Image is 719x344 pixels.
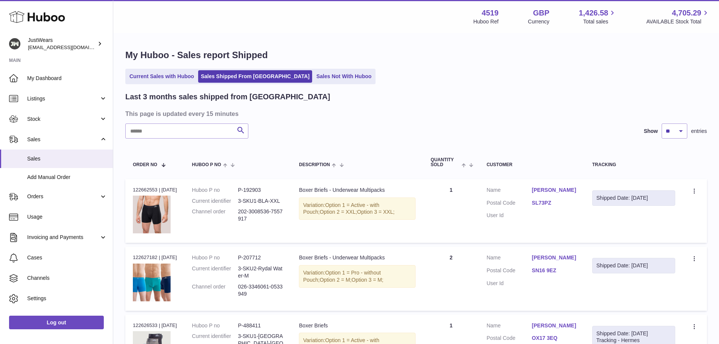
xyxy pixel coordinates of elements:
[238,197,284,205] dd: 3-SKU1-BLA-XXL
[579,8,608,18] span: 1,426.58
[487,267,532,276] dt: Postal Code
[299,322,416,329] div: Boxer Briefs
[238,208,284,222] dd: 202-3008536-7557917
[192,322,238,329] dt: Huboo P no
[299,265,416,288] div: Variation:
[9,316,104,329] a: Log out
[303,270,381,283] span: Option 1 = Pro - without Pouch;
[482,8,499,18] strong: 4519
[644,128,658,135] label: Show
[487,335,532,344] dt: Postal Code
[528,18,550,25] div: Currency
[27,295,107,302] span: Settings
[192,254,238,261] dt: Huboo P no
[27,254,107,261] span: Cases
[125,92,330,102] h2: Last 3 months sales shipped from [GEOGRAPHIC_DATA]
[299,197,416,220] div: Variation:
[27,174,107,181] span: Add Manual Order
[487,162,577,167] div: Customer
[238,322,284,329] dd: P-488411
[423,179,479,243] td: 1
[133,196,171,233] img: 45191626282978.jpg
[596,330,671,337] div: Shipped Date: [DATE]
[320,277,351,283] span: Option 2 = M;
[27,136,99,143] span: Sales
[579,8,617,25] a: 1,426.58 Total sales
[238,283,284,298] dd: 026-3346061-0533949
[314,70,374,83] a: Sales Not With Huboo
[27,116,99,123] span: Stock
[423,247,479,310] td: 2
[473,18,499,25] div: Huboo Ref
[532,267,577,274] a: SN16 9EZ
[303,202,379,215] span: Option 1 = Active - with Pouch;
[27,95,99,102] span: Listings
[133,162,157,167] span: Order No
[27,234,99,241] span: Invoicing and Payments
[192,187,238,194] dt: Huboo P no
[238,254,284,261] dd: P-207712
[28,44,111,50] span: [EMAIL_ADDRESS][DOMAIN_NAME]
[27,275,107,282] span: Channels
[9,38,20,49] img: internalAdmin-4519@internal.huboo.com
[487,212,532,219] dt: User Id
[487,280,532,287] dt: User Id
[646,8,710,25] a: 4,705.29 AVAILABLE Stock Total
[532,322,577,329] a: [PERSON_NAME]
[238,187,284,194] dd: P-192903
[192,283,238,298] dt: Channel order
[27,193,99,200] span: Orders
[487,187,532,196] dt: Name
[299,162,330,167] span: Description
[192,197,238,205] dt: Current identifier
[532,199,577,207] a: SL73PZ
[487,254,532,263] dt: Name
[125,49,707,61] h1: My Huboo - Sales report Shipped
[532,254,577,261] a: [PERSON_NAME]
[192,208,238,222] dt: Channel order
[487,322,532,331] dt: Name
[28,37,96,51] div: JustWears
[672,8,701,18] span: 4,705.29
[192,162,221,167] span: Huboo P no
[691,128,707,135] span: entries
[299,254,416,261] div: Boxer Briefs - Underwear Multipacks
[192,265,238,279] dt: Current identifier
[133,322,177,329] div: 122626533 | [DATE]
[487,199,532,208] dt: Postal Code
[320,209,357,215] span: Option 2 = XXL;
[299,187,416,194] div: Boxer Briefs - Underwear Multipacks
[27,75,107,82] span: My Dashboard
[357,209,394,215] span: Option 3 = XXL;
[133,264,171,301] img: 45191695286344.png
[125,110,705,118] h3: This page is updated every 15 minutes
[127,70,197,83] a: Current Sales with Huboo
[596,194,671,202] div: Shipped Date: [DATE]
[431,157,460,167] span: Quantity Sold
[27,155,107,162] span: Sales
[533,8,549,18] strong: GBP
[596,262,671,269] div: Shipped Date: [DATE]
[583,18,617,25] span: Total sales
[133,254,177,261] div: 122627182 | [DATE]
[646,18,710,25] span: AVAILABLE Stock Total
[351,277,383,283] span: Option 3 = M;
[27,213,107,221] span: Usage
[532,187,577,194] a: [PERSON_NAME]
[198,70,312,83] a: Sales Shipped From [GEOGRAPHIC_DATA]
[532,335,577,342] a: OX17 3EQ
[592,162,675,167] div: Tracking
[133,187,177,193] div: 122662553 | [DATE]
[238,265,284,279] dd: 3-SKU2-Rydal Water-M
